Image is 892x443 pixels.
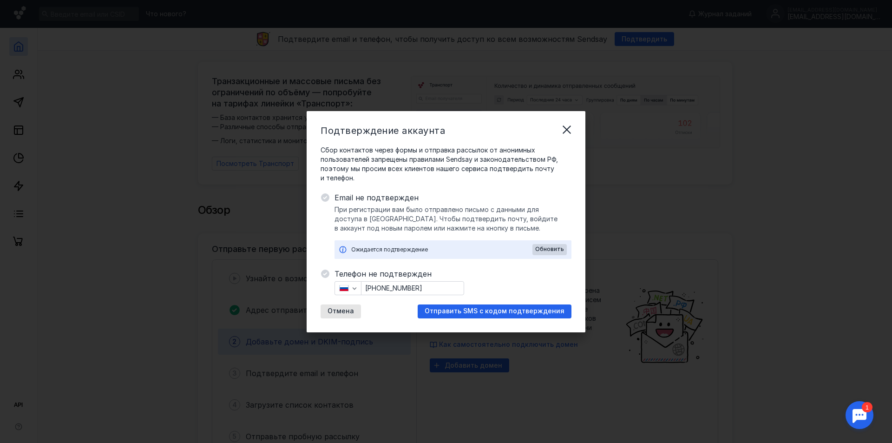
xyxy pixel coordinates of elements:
button: Отправить SMS с кодом подтверждения [418,304,571,318]
button: Отмена [321,304,361,318]
span: При регистрации вам было отправлено письмо с данными для доступа в [GEOGRAPHIC_DATA]. Чтобы подтв... [334,205,571,233]
span: Подтверждение аккаунта [321,125,445,136]
span: Обновить [535,246,564,252]
button: Обновить [532,244,567,255]
span: Email не подтвержден [334,192,571,203]
div: Ожидается подтверждение [351,245,532,254]
span: Телефон не подтвержден [334,268,571,279]
div: 1 [21,6,32,16]
span: Отправить SMS с кодом подтверждения [425,307,564,315]
span: Отмена [328,307,354,315]
span: Сбор контактов через формы и отправка рассылок от анонимных пользователей запрещены правилами Sen... [321,145,571,183]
